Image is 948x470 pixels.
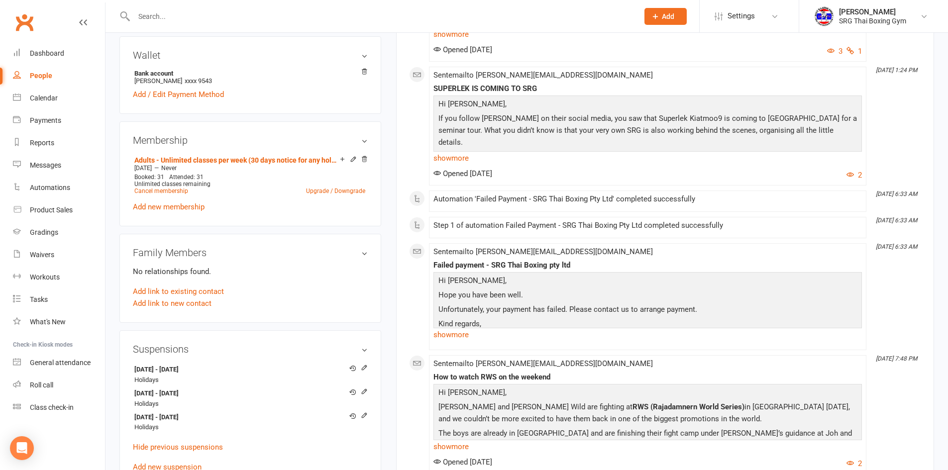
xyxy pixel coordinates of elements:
[728,5,755,27] span: Settings
[13,266,105,288] a: Workouts
[876,217,917,224] i: [DATE] 6:33 AM
[436,112,859,151] p: If you follow [PERSON_NAME] on their social media, you saw that Superlek Kiatmoo9 is coming to [G...
[13,221,105,244] a: Gradings
[433,440,862,454] a: show more
[133,410,368,434] li: Holidays
[13,109,105,132] a: Payments
[13,199,105,221] a: Product Sales
[433,27,862,41] a: show more
[433,195,862,203] div: Automation 'Failed Payment - SRG Thai Boxing Pty Ltd' completed successfully
[827,45,843,57] button: 3
[134,188,188,194] a: Cancel membership
[30,184,70,191] div: Automations
[134,70,363,77] strong: Bank account
[10,436,34,460] div: Open Intercom Messenger
[132,164,368,172] div: —
[30,161,61,169] div: Messages
[133,386,368,410] li: Holidays
[133,68,368,86] li: [PERSON_NAME]
[433,247,653,256] span: Sent email to [PERSON_NAME][EMAIL_ADDRESS][DOMAIN_NAME]
[133,247,368,258] h3: Family Members
[12,10,37,35] a: Clubworx
[133,50,368,61] h3: Wallet
[30,295,48,303] div: Tasks
[169,174,204,181] span: Attended: 31
[134,365,363,375] strong: [DATE] - [DATE]
[133,443,223,452] a: Hide previous suspensions
[433,85,862,93] div: SUPERLEK IS COMING TO SRG
[13,311,105,333] a: What's New
[13,87,105,109] a: Calendar
[134,156,340,164] a: Adults - Unlimited classes per week (30 days notice for any hold or cancellation)
[134,181,211,188] span: Unlimited classes remaining
[662,12,674,20] span: Add
[133,362,368,386] li: Holidays
[13,288,105,311] a: Tasks
[433,221,862,230] div: Step 1 of automation Failed Payment - SRG Thai Boxing Pty Ltd completed successfully
[436,275,859,289] p: Hi [PERSON_NAME],
[133,285,224,297] a: Add link to existing contact
[839,7,906,16] div: [PERSON_NAME]
[161,165,177,172] span: Never
[846,169,862,181] button: 2
[433,373,862,381] div: How to watch RWS on the weekend
[13,154,105,177] a: Messages
[30,273,60,281] div: Workouts
[433,328,862,342] a: show more
[433,458,492,467] span: Opened [DATE]
[30,72,52,80] div: People
[436,289,859,303] p: Hope you have been well.
[436,98,859,112] p: Hi [PERSON_NAME],
[433,71,653,80] span: Sent email to [PERSON_NAME][EMAIL_ADDRESS][DOMAIN_NAME]
[433,169,492,178] span: Opened [DATE]
[846,458,862,470] button: 2
[433,359,653,368] span: Sent email to [PERSON_NAME][EMAIL_ADDRESS][DOMAIN_NAME]
[13,42,105,65] a: Dashboard
[30,228,58,236] div: Gradings
[30,359,91,367] div: General attendance
[133,297,211,309] a: Add link to new contact
[13,132,105,154] a: Reports
[133,266,368,278] p: No relationships found.
[131,9,632,23] input: Search...
[30,381,53,389] div: Roll call
[13,177,105,199] a: Automations
[436,386,859,401] p: Hi [PERSON_NAME],
[30,116,61,124] div: Payments
[30,94,58,102] div: Calendar
[133,202,205,211] a: Add new membership
[876,67,917,74] i: [DATE] 1:24 PM
[30,206,73,214] div: Product Sales
[876,243,917,250] i: [DATE] 6:33 AM
[306,188,365,194] a: Upgrade / Downgrade
[133,135,368,146] h3: Membership
[876,355,917,362] i: [DATE] 7:48 PM
[436,151,859,189] p: We are planning on having a super weekend of Muay Thai on the [DATE] and [DATE]. Starting on the ...
[644,8,687,25] button: Add
[134,412,363,423] strong: [DATE] - [DATE]
[134,165,152,172] span: [DATE]
[846,45,862,57] button: 1
[436,401,859,427] p: [PERSON_NAME] and [PERSON_NAME] Wild are fighting at in [GEOGRAPHIC_DATA] [DATE], and we couldn’t...
[30,49,64,57] div: Dashboard
[876,190,917,197] i: [DATE] 6:33 AM
[13,244,105,266] a: Waivers
[13,65,105,87] a: People
[133,89,224,100] a: Add / Edit Payment Method
[814,6,834,26] img: thumb_image1718682644.png
[433,261,862,270] div: Failed payment - SRG Thai Boxing pty ltd
[185,77,212,85] span: xxxx 9543
[13,352,105,374] a: General attendance kiosk mode
[30,251,54,259] div: Waivers
[30,403,74,411] div: Class check-in
[134,174,164,181] span: Booked: 31
[433,151,862,165] a: show more
[436,303,859,318] p: Unfortunately, your payment has failed. Please contact us to arrange payment.
[839,16,906,25] div: SRG Thai Boxing Gym
[13,374,105,396] a: Roll call
[433,45,492,54] span: Opened [DATE]
[30,318,66,326] div: What's New
[133,344,368,355] h3: Suspensions
[134,388,363,399] strong: [DATE] - [DATE]
[436,318,859,332] p: Kind regards,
